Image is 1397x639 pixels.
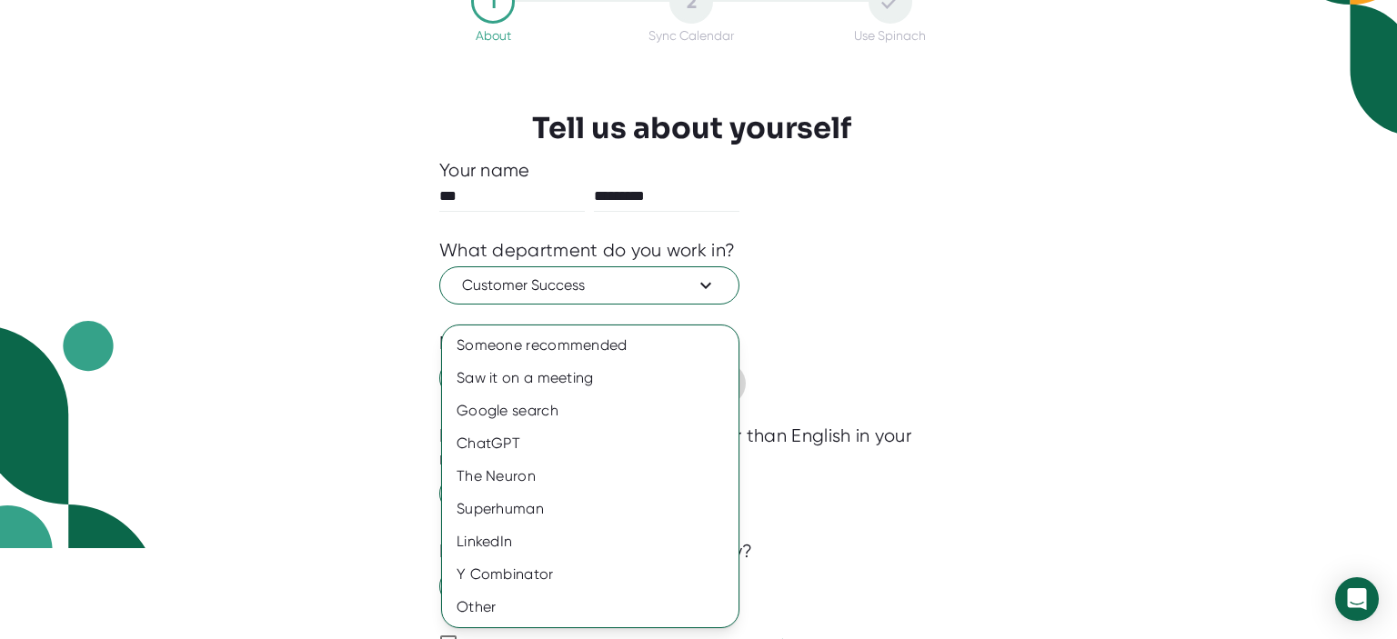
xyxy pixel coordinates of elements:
div: ChatGPT [442,427,739,460]
div: Y Combinator [442,558,739,591]
div: Saw it on a meeting [442,362,739,394]
div: Open Intercom Messenger [1335,577,1379,621]
div: Someone recommended [442,329,739,362]
div: The Neuron [442,460,739,493]
div: Other [442,591,739,624]
div: LinkedIn [442,525,739,558]
div: Google search [442,394,739,427]
div: Superhuman [442,493,739,525]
